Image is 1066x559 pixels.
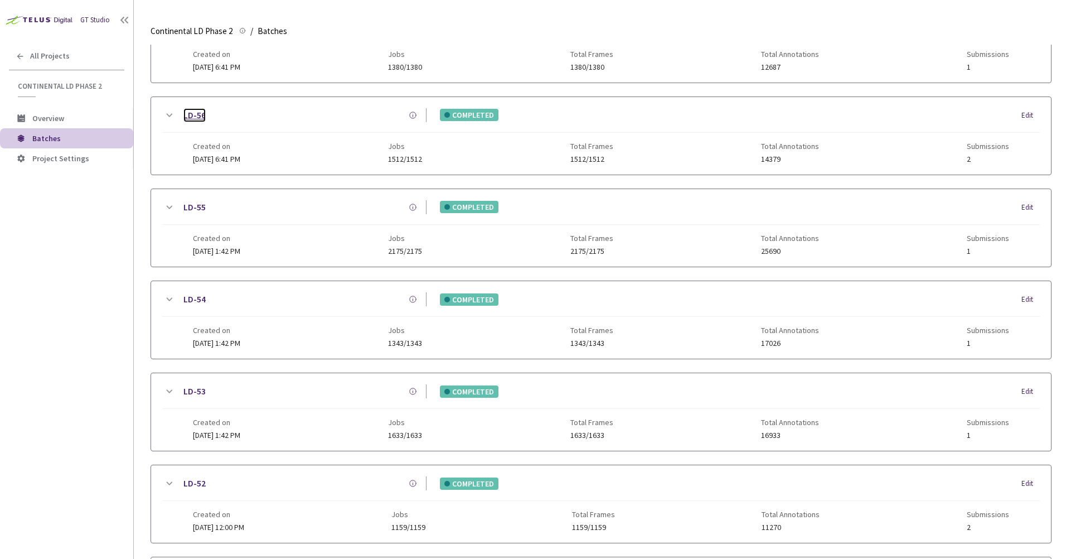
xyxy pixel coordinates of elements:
span: Total Frames [570,50,613,59]
span: Submissions [967,142,1009,151]
div: LD-54COMPLETEDEditCreated on[DATE] 1:42 PMJobs1343/1343Total Frames1343/1343Total Annotations1702... [151,281,1051,359]
span: Total Frames [570,142,613,151]
span: 1512/1512 [570,155,613,163]
a: LD-55 [183,200,206,214]
span: Total Frames [570,418,613,427]
span: 12687 [761,63,819,71]
span: 17026 [761,339,819,348]
span: 1512/1512 [388,155,422,163]
span: Batches [32,133,61,143]
span: Created on [193,234,240,243]
span: Jobs [388,418,422,427]
span: 1 [967,339,1009,348]
div: COMPLETED [440,293,498,306]
a: LD-54 [183,292,206,306]
span: 14379 [761,155,819,163]
span: 1380/1380 [388,63,422,71]
span: 2 [967,523,1009,532]
span: Total Annotations [761,50,819,59]
a: LD-52 [183,476,206,490]
span: Created on [193,50,240,59]
span: Submissions [967,510,1009,519]
span: [DATE] 1:42 PM [193,338,240,348]
div: COMPLETED [440,201,498,213]
span: 25690 [761,247,819,256]
span: Overview [32,113,64,123]
div: LD-53COMPLETEDEditCreated on[DATE] 1:42 PMJobs1633/1633Total Frames1633/1633Total Annotations1693... [151,373,1051,451]
span: Submissions [967,50,1009,59]
a: LD-53 [183,384,206,398]
span: [DATE] 6:41 PM [193,62,240,72]
span: 1159/1159 [572,523,615,532]
span: Total Annotations [761,326,819,335]
span: [DATE] 12:00 PM [193,522,244,532]
span: 1 [967,63,1009,71]
span: Created on [193,418,240,427]
span: 2175/2175 [570,247,613,256]
span: 2 [967,155,1009,163]
span: 2175/2175 [388,247,422,256]
span: Jobs [391,510,425,519]
div: GT Studio [80,15,110,26]
span: Total Annotations [761,418,819,427]
span: Jobs [388,142,422,151]
span: 1159/1159 [391,523,425,532]
div: COMPLETED [440,109,498,121]
span: Jobs [388,326,422,335]
span: [DATE] 1:42 PM [193,430,240,440]
span: Total Frames [572,510,615,519]
span: Project Settings [32,153,89,163]
span: Created on [193,510,244,519]
span: 1 [967,431,1009,440]
span: Jobs [388,50,422,59]
span: Jobs [388,234,422,243]
a: LD-56 [183,108,206,122]
span: Batches [258,25,287,38]
span: Continental LD Phase 2 [151,25,232,38]
div: LD-52COMPLETEDEditCreated on[DATE] 12:00 PMJobs1159/1159Total Frames1159/1159Total Annotations112... [151,465,1051,543]
span: Submissions [967,418,1009,427]
span: [DATE] 1:42 PM [193,246,240,256]
span: 1380/1380 [570,63,613,71]
span: Total Frames [570,234,613,243]
div: LD-56COMPLETEDEditCreated on[DATE] 6:41 PMJobs1512/1512Total Frames1512/1512Total Annotations1437... [151,97,1051,175]
li: / [250,25,253,38]
span: Created on [193,326,240,335]
div: Edit [1021,110,1040,121]
span: Submissions [967,326,1009,335]
span: 11270 [762,523,820,532]
span: 16933 [761,431,819,440]
span: 1343/1343 [388,339,422,348]
div: Edit [1021,386,1040,397]
span: [DATE] 6:41 PM [193,154,240,164]
span: Total Annotations [761,234,819,243]
span: Total Annotations [762,510,820,519]
div: COMPLETED [440,385,498,398]
span: Total Annotations [761,142,819,151]
span: Continental LD Phase 2 [18,81,118,91]
span: Total Frames [570,326,613,335]
span: Created on [193,142,240,151]
span: Submissions [967,234,1009,243]
div: Edit [1021,294,1040,305]
span: 1633/1633 [388,431,422,440]
div: Edit [1021,202,1040,213]
span: 1 [967,247,1009,256]
span: 1633/1633 [570,431,613,440]
span: 1343/1343 [570,339,613,348]
div: Edit [1021,478,1040,489]
div: LD-55COMPLETEDEditCreated on[DATE] 1:42 PMJobs2175/2175Total Frames2175/2175Total Annotations2569... [151,189,1051,267]
span: All Projects [30,51,70,61]
div: COMPLETED [440,478,498,490]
